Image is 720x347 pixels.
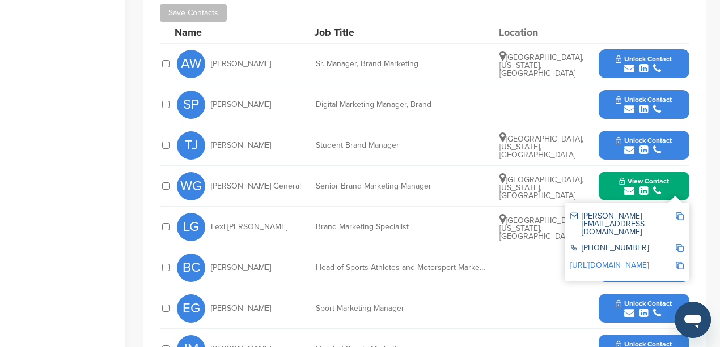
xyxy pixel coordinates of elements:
[499,216,583,241] span: [GEOGRAPHIC_DATA], [US_STATE], [GEOGRAPHIC_DATA]
[177,50,205,78] span: AW
[675,302,711,338] iframe: Button to launch messaging window
[211,264,271,272] span: [PERSON_NAME]
[316,305,486,312] div: Sport Marketing Manager
[602,88,685,122] button: Unlock Contact
[619,177,669,185] span: View Contact
[160,4,227,22] button: Save Contacts
[499,175,583,200] span: [GEOGRAPHIC_DATA], [US_STATE], [GEOGRAPHIC_DATA]
[177,91,205,119] span: SP
[616,136,672,144] span: Unlock Contact
[570,244,675,254] div: [PHONE_NUMBER]
[676,212,684,220] img: Copy
[616,96,672,104] span: Unlock Contact
[177,131,205,160] span: TJ
[177,254,205,282] span: BC
[211,101,271,109] span: [PERSON_NAME]
[676,262,684,269] img: Copy
[211,223,287,231] span: Lexi [PERSON_NAME]
[616,299,672,307] span: Unlock Contact
[616,55,672,63] span: Unlock Contact
[602,128,685,162] button: Unlock Contact
[211,182,301,190] span: [PERSON_NAME] General
[602,292,685,325] button: Unlock Contact
[316,142,486,149] div: Student Brand Manager
[211,305,271,312] span: [PERSON_NAME]
[316,182,486,190] div: Senior Brand Marketing Manager
[316,101,486,109] div: Digital Marketing Manager, Brand
[314,27,484,37] div: Job Title
[177,294,205,323] span: EG
[605,169,683,203] button: View Contact
[676,244,684,252] img: Copy
[316,223,486,231] div: Brand Marketing Specialist
[211,60,271,68] span: [PERSON_NAME]
[602,47,685,81] button: Unlock Contact
[316,60,486,68] div: Sr. Manager, Brand Marketing
[175,27,299,37] div: Name
[499,134,583,160] span: [GEOGRAPHIC_DATA], [US_STATE], [GEOGRAPHIC_DATA]
[499,53,583,78] span: [GEOGRAPHIC_DATA], [US_STATE], [GEOGRAPHIC_DATA]
[177,172,205,200] span: WG
[177,213,205,241] span: LG
[211,142,271,149] span: [PERSON_NAME]
[499,27,584,37] div: Location
[570,260,649,270] a: [URL][DOMAIN_NAME]
[316,264,486,272] div: Head of Sports Athletes and Motorsport Marketing
[570,212,675,236] div: [PERSON_NAME][EMAIL_ADDRESS][DOMAIN_NAME]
